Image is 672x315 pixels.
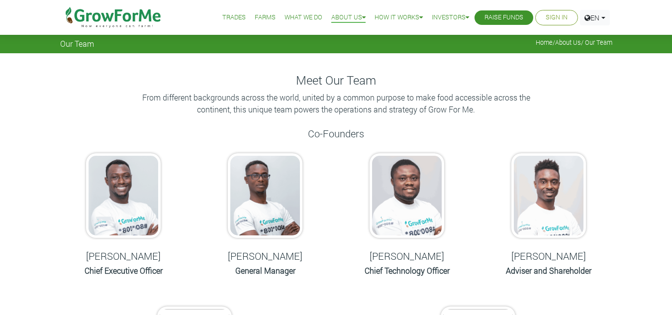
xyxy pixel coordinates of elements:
img: growforme image [86,153,161,238]
h5: [PERSON_NAME] [490,250,607,262]
a: Farms [255,12,276,23]
h6: Adviser and Shareholder [490,266,607,275]
a: What We Do [285,12,322,23]
h5: [PERSON_NAME] [207,250,324,262]
a: About Us [555,38,581,46]
h5: [PERSON_NAME] [65,250,182,262]
h6: Chief Technology Officer [349,266,466,275]
img: growforme image [228,153,302,238]
a: Sign In [546,12,568,23]
h5: Co-Founders [60,127,612,139]
img: growforme image [511,153,586,238]
span: Our Team [60,39,94,48]
h4: Meet Our Team [60,73,612,88]
h6: General Manager [207,266,324,275]
h6: Chief Executive Officer [65,266,182,275]
p: From different backgrounds across the world, united by a common purpose to make food accessible a... [137,92,535,115]
a: About Us [331,12,366,23]
h5: [PERSON_NAME] [349,250,466,262]
a: Raise Funds [484,12,523,23]
img: growforme image [370,153,444,238]
a: Investors [432,12,469,23]
a: How it Works [375,12,423,23]
span: / / Our Team [536,39,612,46]
a: EN [580,10,610,25]
a: Home [536,38,553,46]
a: Trades [222,12,246,23]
